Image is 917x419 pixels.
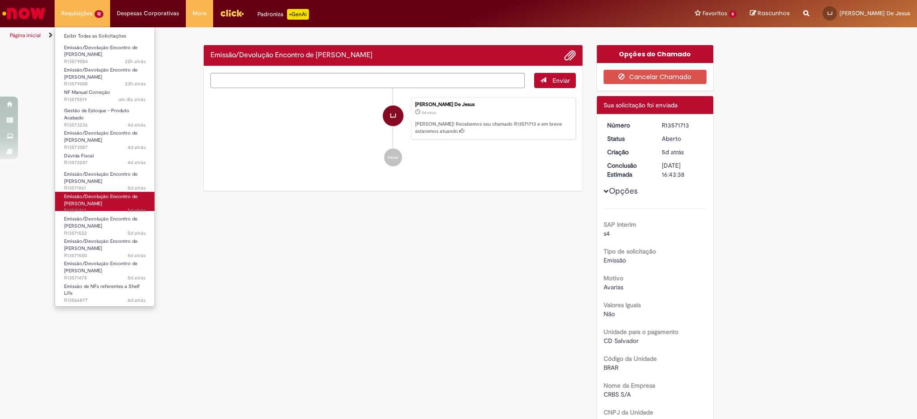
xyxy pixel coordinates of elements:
[729,10,737,18] span: 6
[604,355,657,363] b: Código da Unidade
[662,134,703,143] div: Aberto
[125,80,146,87] span: 23h atrás
[600,121,656,130] dt: Número
[415,102,571,107] div: [PERSON_NAME] De Jesus
[662,148,684,156] time: 26/09/2025 16:43:35
[604,283,623,291] span: Avarias
[750,9,790,18] a: Rascunhos
[193,9,206,18] span: More
[128,252,146,259] time: 26/09/2025 16:14:53
[128,207,146,214] time: 26/09/2025 16:43:36
[55,282,154,301] a: Aberto R13566877 : Emissão de NFs referentes a Shelf Life
[604,310,615,318] span: Não
[604,229,610,237] span: s4
[64,216,137,229] span: Emissão/Devolução Encontro de [PERSON_NAME]
[64,185,146,192] span: R13571861
[64,144,146,151] span: R13573087
[128,297,146,304] time: 25/09/2025 14:22:18
[55,88,154,104] a: Aberto R13575519 : NF Manual Correção
[64,207,146,214] span: R13571713
[128,185,146,191] span: 5d atrás
[125,58,146,65] span: 22h atrás
[662,148,703,157] div: 26/09/2025 16:43:35
[64,275,146,282] span: R13571478
[64,252,146,259] span: R13571500
[383,106,403,126] div: Lucas Dos Santos De Jesus
[128,144,146,151] time: 27/09/2025 13:40:13
[597,45,714,63] div: Opções do Chamado
[703,9,727,18] span: Favoritos
[662,148,684,156] span: 5d atrás
[118,96,146,103] span: um dia atrás
[55,214,154,233] a: Aberto R13571522 : Emissão/Devolução Encontro de Contas Fornecedor
[128,275,146,281] span: 5d atrás
[55,27,155,307] ul: Requisições
[117,9,179,18] span: Despesas Corporativas
[604,274,623,282] b: Motivo
[7,27,604,44] ul: Trilhas de página
[600,134,656,143] dt: Status
[64,171,137,185] span: Emissão/Devolução Encontro de [PERSON_NAME]
[827,10,832,16] span: LJ
[604,381,655,389] b: Nome da Empresa
[128,185,146,191] time: 26/09/2025 16:59:41
[390,105,396,127] span: LJ
[604,337,638,345] span: CD Salvador
[128,159,146,166] time: 26/09/2025 19:11:23
[604,70,707,84] button: Cancelar Chamado
[128,122,146,128] span: 4d atrás
[604,101,677,109] span: Sua solicitação foi enviada
[55,237,154,256] a: Aberto R13571500 : Emissão/Devolução Encontro de Contas Fornecedor
[64,230,146,237] span: R13571522
[55,31,154,41] a: Exibir Todas as Solicitações
[128,159,146,166] span: 4d atrás
[64,44,137,58] span: Emissão/Devolução Encontro de [PERSON_NAME]
[662,161,703,179] div: [DATE] 16:43:38
[94,10,103,18] span: 12
[553,76,570,85] span: Enviar
[600,161,656,179] dt: Conclusão Estimada
[125,80,146,87] time: 29/09/2025 19:40:04
[64,159,146,166] span: R13572287
[55,192,154,211] a: Aberto R13571713 : Emissão/Devolução Encontro de Contas Fornecedor
[55,169,154,189] a: Aberto R13571861 : Emissão/Devolução Encontro de Contas Fornecedor
[55,128,154,148] a: Aberto R13573087 : Emissão/Devolução Encontro de Contas Fornecedor
[220,6,244,20] img: click_logo_yellow_360x200.png
[64,283,140,297] span: Emissão de NFs referentes a Shelf Life
[128,297,146,304] span: 6d atrás
[604,256,626,264] span: Emissão
[128,275,146,281] time: 26/09/2025 16:11:52
[128,230,146,237] time: 26/09/2025 16:18:00
[64,80,146,88] span: R13579008
[64,122,146,129] span: R13573236
[415,121,571,135] p: [PERSON_NAME]! Recebemos seu chamado R13571713 e em breve estaremos atuando.
[64,193,137,207] span: Emissão/Devolução Encontro de [PERSON_NAME]
[210,51,373,59] h2: Emissão/Devolução Encontro de Contas Fornecedor Histórico de tíquete
[210,97,576,140] li: Lucas Dos Santos De Jesus
[604,390,631,398] span: CRBS S/A
[604,220,636,229] b: SAP Interim
[64,67,137,80] span: Emissão/Devolução Encontro de [PERSON_NAME]
[64,238,137,252] span: Emissão/Devolução Encontro de [PERSON_NAME]
[61,9,93,18] span: Requisições
[128,230,146,237] span: 5d atrás
[257,9,309,20] div: Padroniza
[128,252,146,259] span: 5d atrás
[604,247,656,255] b: Tipo de solicitação
[840,9,910,17] span: [PERSON_NAME] De Jesus
[600,148,656,157] dt: Criação
[210,88,576,176] ul: Histórico de tíquete
[604,301,641,309] b: Valores Iguais
[64,297,146,304] span: R13566877
[422,110,436,115] time: 26/09/2025 16:43:35
[128,207,146,214] span: 5d atrás
[55,151,154,168] a: Aberto R13572287 : Dúvida Fiscal
[55,106,154,125] a: Aberto R13573236 : Gestão de Estoque – Produto Acabado
[604,408,653,416] b: CNPJ da Unidade
[64,96,146,103] span: R13575519
[287,9,309,20] p: +GenAi
[64,152,94,159] span: Dúvida Fiscal
[1,4,47,22] img: ServiceNow
[604,328,678,336] b: Unidade para o pagamento
[125,58,146,65] time: 29/09/2025 19:59:59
